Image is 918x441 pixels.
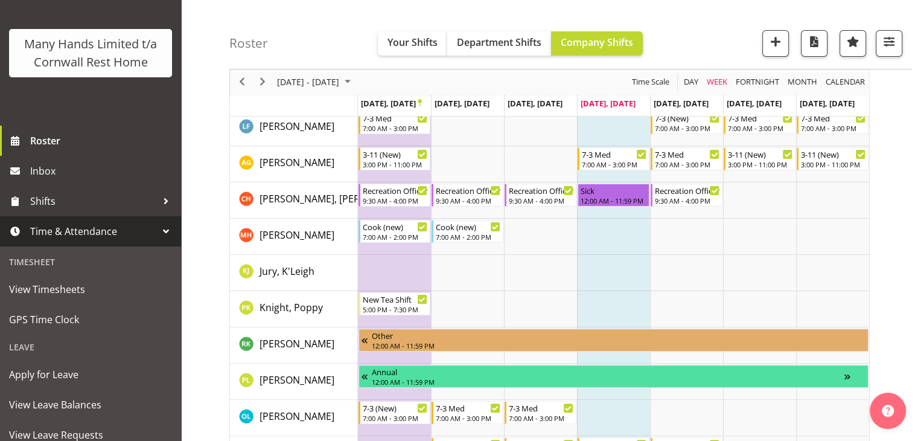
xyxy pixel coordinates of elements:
[260,373,334,387] span: [PERSON_NAME]
[260,192,414,205] span: [PERSON_NAME], [PERSON_NAME]
[260,300,323,315] a: Knight, Poppy
[260,119,334,134] a: [PERSON_NAME]
[3,335,178,359] div: Leave
[735,75,780,90] span: Fortnight
[655,196,719,205] div: 9:30 AM - 4:00 PM
[734,75,782,90] button: Fortnight
[252,69,273,95] div: next period
[372,329,865,341] div: Other
[260,228,334,242] span: [PERSON_NAME]
[786,75,818,90] span: Month
[230,364,358,400] td: Lategan, Penelope resource
[230,255,358,291] td: Jury, K'Leigh resource
[359,220,430,243] div: Hobbs, Melissa"s event - Cook (new) Begin From Monday, September 22, 2025 at 7:00:00 AM GMT+12:00...
[260,228,334,242] a: [PERSON_NAME]
[578,184,649,207] div: Hannecart, Charline"s event - Sick Begin From Thursday, September 25, 2025 at 12:00:00 AM GMT+12:...
[363,413,427,423] div: 7:00 AM - 3:00 PM
[260,336,334,351] a: [PERSON_NAME]
[30,192,157,210] span: Shifts
[762,30,789,57] button: Add a new shift
[436,402,500,414] div: 7-3 Med
[582,148,646,160] div: 7-3 Med
[797,111,869,134] div: Flynn, Leeane"s event - 7-3 Med Begin From Sunday, September 28, 2025 at 7:00:00 AM GMT+13:00 End...
[30,162,175,180] span: Inbox
[509,413,573,423] div: 7:00 AM - 3:00 PM
[359,292,430,315] div: Knight, Poppy"s event - New Tea Shift Begin From Monday, September 22, 2025 at 5:00:00 PM GMT+12:...
[797,147,869,170] div: Galvez, Angeline"s event - 3-11 (New) Begin From Sunday, September 28, 2025 at 3:00:00 PM GMT+13:...
[230,400,358,436] td: Lovett, Olivia resource
[728,159,792,169] div: 3:00 PM - 11:00 PM
[372,341,865,350] div: 12:00 AM - 11:59 PM
[801,148,865,160] div: 3-11 (New)
[260,301,323,314] span: Knight, Poppy
[727,98,782,109] span: [DATE], [DATE]
[432,220,503,243] div: Hobbs, Melissa"s event - Cook (new) Begin From Tuesday, September 23, 2025 at 7:00:00 AM GMT+12:0...
[651,184,722,207] div: Hannecart, Charline"s event - Recreation Officer Begin From Friday, September 26, 2025 at 9:30:00...
[509,184,573,196] div: Recreation Officer
[706,75,728,90] span: Week
[436,184,500,196] div: Recreation Officer
[378,31,447,56] button: Your Shifts
[457,36,541,49] span: Department Shifts
[260,410,334,423] span: [PERSON_NAME]
[654,98,709,109] span: [DATE], [DATE]
[359,401,430,424] div: Lovett, Olivia"s event - 7-3 (New) Begin From Monday, September 22, 2025 at 7:00:00 AM GMT+12:00 ...
[801,123,865,133] div: 7:00 AM - 3:00 PM
[655,159,719,169] div: 7:00 AM - 3:00 PM
[276,75,340,90] span: [DATE] - [DATE]
[561,36,633,49] span: Company Shifts
[260,337,334,350] span: [PERSON_NAME]
[582,159,646,169] div: 7:00 AM - 3:00 PM
[551,31,643,56] button: Company Shifts
[509,402,573,414] div: 7-3 Med
[581,184,646,196] div: Sick
[651,147,722,170] div: Galvez, Angeline"s event - 7-3 Med Begin From Friday, September 26, 2025 at 7:00:00 AM GMT+12:00 ...
[9,280,172,298] span: View Timesheets
[508,98,563,109] span: [DATE], [DATE]
[260,156,334,169] span: [PERSON_NAME]
[3,359,178,390] a: Apply for Leave
[230,146,358,182] td: Galvez, Angeline resource
[724,111,795,134] div: Flynn, Leeane"s event - 7-3 Med Begin From Saturday, September 27, 2025 at 7:00:00 AM GMT+12:00 E...
[372,377,844,387] div: 12:00 AM - 11:59 PM
[30,132,175,150] span: Roster
[447,31,551,56] button: Department Shifts
[260,373,334,387] a: [PERSON_NAME]
[801,112,865,124] div: 7-3 Med
[509,196,573,205] div: 9:30 AM - 4:00 PM
[363,148,427,160] div: 3-11 (New)
[260,264,314,278] a: Jury, K'Leigh
[683,75,700,90] span: Day
[3,390,178,420] a: View Leave Balances
[230,327,358,364] td: Kumar, Renu resource
[363,159,427,169] div: 3:00 PM - 11:00 PM
[801,30,827,57] button: Download a PDF of the roster according to the set date range.
[728,123,792,133] div: 7:00 AM - 3:00 PM
[581,98,636,109] span: [DATE], [DATE]
[655,184,719,196] div: Recreation Officer
[3,249,178,274] div: Timesheet
[230,219,358,255] td: Hobbs, Melissa resource
[230,110,358,146] td: Flynn, Leeane resource
[436,220,500,233] div: Cook (new)
[363,112,427,124] div: 7-3 Med
[363,196,427,205] div: 9:30 AM - 4:00 PM
[9,311,172,329] span: GPS Time Clock
[882,405,894,417] img: help-xxl-2.png
[728,112,792,124] div: 7-3 Med
[359,111,430,134] div: Flynn, Leeane"s event - 7-3 Med Begin From Monday, September 22, 2025 at 7:00:00 AM GMT+12:00 End...
[578,147,649,170] div: Galvez, Angeline"s event - 7-3 Med Begin From Thursday, September 25, 2025 at 7:00:00 AM GMT+12:0...
[581,196,646,205] div: 12:00 AM - 11:59 PM
[651,111,722,134] div: Flynn, Leeane"s event - 7-3 (New) Begin From Friday, September 26, 2025 at 7:00:00 AM GMT+12:00 E...
[630,75,672,90] button: Time Scale
[232,69,252,95] div: previous period
[505,184,576,207] div: Hannecart, Charline"s event - Recreation Officer Begin From Wednesday, September 24, 2025 at 9:30...
[801,159,865,169] div: 3:00 PM - 11:00 PM
[655,123,719,133] div: 7:00 AM - 3:00 PM
[260,155,334,170] a: [PERSON_NAME]
[800,98,855,109] span: [DATE], [DATE]
[363,220,427,233] div: Cook (new)
[363,402,427,414] div: 7-3 (New)
[435,98,489,109] span: [DATE], [DATE]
